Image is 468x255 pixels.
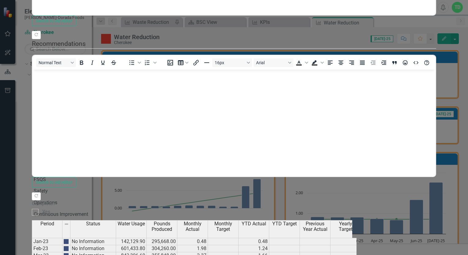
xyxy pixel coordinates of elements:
[239,238,269,245] td: 0.48
[64,222,69,227] img: 8DAGhfEEPCf229AAAAAElFTkSuQmCC
[309,58,325,67] div: Background color Black
[379,58,389,67] button: Increase indent
[64,239,69,244] img: png;base64,iVBORw0KGgoAAAANSUhEUgAAAJYAAADIAQMAAAAwS4omAAAAA1BMVEU9TXnnx7PJAAAACXBIWXMAAA7EAAAOxA...
[177,245,208,252] td: 1.98
[177,238,208,245] td: 0.48
[32,70,436,176] iframe: Rich Text Area
[32,238,62,245] td: Jan-23
[254,58,293,67] button: Font Arial
[336,58,346,67] button: Align center
[70,238,116,245] td: No Information
[242,221,266,227] span: YTD Actual
[272,221,297,227] span: YTD Target
[76,58,87,67] button: Bold
[147,245,177,252] td: 304,260.00
[411,58,421,67] button: HTML Editor
[332,221,360,232] span: Yearly Target
[239,245,269,252] td: 1.24
[191,58,201,67] button: Insert/edit link
[118,221,145,227] span: Water Usage
[148,221,176,232] span: Pounds Produced
[357,58,368,67] button: Justify
[301,221,329,232] span: Previous Year Actual
[176,58,191,67] button: Table
[32,245,62,252] td: Feb-23
[36,58,76,67] button: Block Normal Text
[126,58,142,67] div: Bullet list
[86,221,100,227] span: Status
[389,58,400,67] button: Blockquote
[108,58,119,67] button: Strikethrough
[294,58,309,67] div: Text color Black
[70,245,116,252] td: No Information
[32,39,436,49] legend: Recommendations
[346,58,357,67] button: Align right
[400,58,410,67] button: Emojis
[40,221,54,227] span: Period
[165,58,175,67] button: Insert image
[32,177,76,188] button: Switch to old editor
[98,58,108,67] button: Underline
[116,245,147,252] td: 601,433.80
[87,58,97,67] button: Italic
[2,2,402,16] p: The city installed a new water meter in May, and we are continuing to monitor daily usage once we...
[32,16,76,26] button: Switch to old editor
[142,58,157,67] div: Numbered list
[42,209,50,216] div: Yes
[325,58,335,67] button: Align left
[215,60,245,65] span: 16px
[179,221,206,232] span: Monthly Actual
[116,238,147,245] td: 142,129.90
[209,221,237,232] span: Monthly Target
[147,238,177,245] td: 295,668.00
[256,60,286,65] span: Arial
[212,58,252,67] button: Font size 16px
[32,200,436,207] label: Complete?
[39,60,69,65] span: Normal Text
[368,58,378,67] button: Decrease indent
[202,58,212,67] button: Horizontal line
[64,246,69,251] img: png;base64,iVBORw0KGgoAAAANSUhEUgAAAJYAAADIAQMAAAAwS4omAAAAA1BMVEU9TXnnx7PJAAAACXBIWXMAAA7EAAAOxA...
[421,58,432,67] button: Help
